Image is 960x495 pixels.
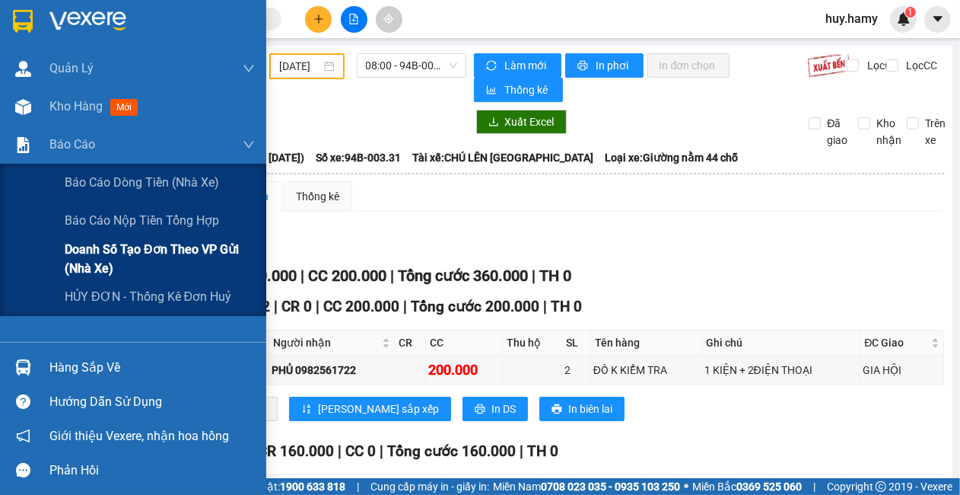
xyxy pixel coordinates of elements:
[49,356,255,379] div: Hàng sắp về
[16,429,30,443] span: notification
[931,12,945,26] span: caret-down
[49,426,229,445] span: Giới thiệu Vexere, nhận hoa hồng
[49,59,94,78] span: Quản Lý
[316,149,401,166] span: Số xe: 94B-003.31
[411,298,539,315] span: Tổng cước 200.000
[821,115,854,148] span: Đã giao
[486,85,499,97] span: bar-chart
[387,442,516,460] span: Tổng cước 160.000
[243,62,255,75] span: down
[568,401,612,417] span: In biên lai
[426,331,503,356] th: CC
[565,53,644,78] button: printerIn phơi
[539,267,571,285] span: TH 0
[704,362,858,378] div: 1 KIỆN + 2ĐIỆN THOẠI
[474,53,561,78] button: syncLàm mới
[16,394,30,409] span: question-circle
[520,442,523,460] span: |
[49,135,95,154] span: Báo cáo
[110,99,138,116] span: mới
[412,149,593,166] span: Tài xế: CHÚ LÊN [GEOGRAPHIC_DATA]
[905,7,916,18] sup: 1
[532,267,536,285] span: |
[552,404,562,416] span: printer
[428,359,500,381] div: 200.000
[383,14,394,24] span: aim
[475,404,485,416] span: printer
[258,442,334,460] span: CR 160.000
[380,442,383,460] span: |
[49,99,103,113] span: Kho hàng
[474,78,563,102] button: bar-chartThống kê
[49,391,255,414] div: Hướng dẫn sử dụng
[313,14,324,24] span: plus
[897,12,911,26] img: icon-new-feature
[316,298,319,315] span: |
[605,149,738,166] span: Loại xe: Giường nằm 44 chỗ
[543,298,547,315] span: |
[505,57,549,74] span: Làm mới
[243,139,255,151] span: down
[577,60,590,72] span: printer
[370,478,489,495] span: Cung cấp máy in - giấy in:
[551,298,582,315] span: TH 0
[813,9,890,28] span: huy.hamy
[692,478,802,495] span: Miền Bắc
[305,6,332,33] button: plus
[205,478,345,495] span: Hỗ trợ kỹ thuật:
[65,211,219,230] span: Báo cáo nộp tiền Tổng hợp
[281,298,312,315] span: CR 0
[390,267,394,285] span: |
[274,298,278,315] span: |
[491,401,516,417] span: In DS
[15,137,31,153] img: solution-icon
[908,7,913,18] span: 1
[486,60,499,72] span: sync
[65,287,231,306] span: HỦY ĐƠN - Thống kê đơn huỷ
[49,459,255,482] div: Phản hồi
[273,334,379,351] span: Người nhận
[647,53,730,78] button: In đơn chọn
[463,397,528,421] button: printerIn DS
[684,484,688,490] span: ⚪️
[919,115,952,148] span: Trên xe
[300,267,304,285] span: |
[13,10,33,33] img: logo-vxr
[505,81,551,98] span: Thống kê
[924,6,951,33] button: caret-down
[341,6,367,33] button: file-add
[280,481,345,493] strong: 1900 633 818
[366,54,457,77] span: 08:00 - 94B-003.31
[591,331,702,356] th: Tên hàng
[564,362,588,378] div: 2
[395,331,426,356] th: CR
[488,117,499,129] span: download
[279,58,320,75] input: 12/06/2025
[338,442,342,460] span: |
[541,481,680,493] strong: 0708 023 035 - 0935 103 250
[736,481,802,493] strong: 0369 525 060
[318,401,439,417] span: [PERSON_NAME] sắp xếp
[296,188,339,205] div: Thống kê
[376,6,402,33] button: aim
[301,404,312,416] span: sort-ascending
[403,298,407,315] span: |
[527,442,558,460] span: TH 0
[876,481,886,492] span: copyright
[593,362,699,378] div: ĐỒ K KIỂM TRA
[15,359,31,375] img: warehouse-icon
[865,334,928,351] span: ĐC Giao
[289,397,451,421] button: sort-ascending[PERSON_NAME] sắp xếp
[15,99,31,115] img: warehouse-icon
[65,173,219,192] span: Báo cáo dòng tiền (nhà xe)
[901,57,940,74] span: Lọc CC
[345,442,376,460] span: CC 0
[272,362,392,378] div: PHỦ 0982561722
[813,478,815,495] span: |
[16,463,30,477] span: message
[861,57,901,74] span: Lọc CR
[476,110,567,134] button: downloadXuất Excel
[596,57,631,74] span: In phơi
[323,298,399,315] span: CC 200.000
[357,478,359,495] span: |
